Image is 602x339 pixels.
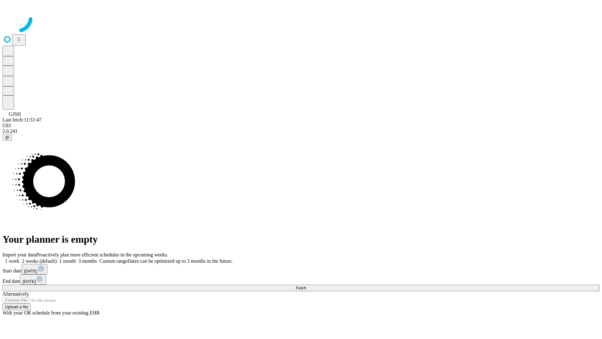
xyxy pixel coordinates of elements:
[23,279,36,284] span: [DATE]
[9,111,21,117] span: GJSH
[99,258,127,264] span: Custom range
[3,310,100,315] span: With your OR schedule from your existing EHR
[3,274,599,285] div: End date
[3,234,599,245] h1: Your planner is empty
[3,291,29,297] span: Alternatively
[3,285,599,291] button: Fetch
[36,252,168,257] span: Proactively plan more efficient schedules in the upcoming weeks.
[24,269,37,273] span: [DATE]
[3,128,599,134] div: 2.0.241
[296,286,306,290] span: Fetch
[22,264,47,274] button: [DATE]
[128,258,233,264] span: Dates can be optimized up to 3 months in the future.
[3,117,41,122] span: Last fetch: 11:51:47
[59,258,76,264] span: 1 month
[3,123,599,128] div: GEI
[20,274,46,285] button: [DATE]
[22,258,57,264] span: 2 weeks (default)
[3,134,12,141] button: @
[5,258,19,264] span: 1 week
[3,252,36,257] span: Import your data
[5,135,9,140] span: @
[3,264,599,274] div: Start date
[3,304,31,310] button: Upload a file
[78,258,97,264] span: 3 months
